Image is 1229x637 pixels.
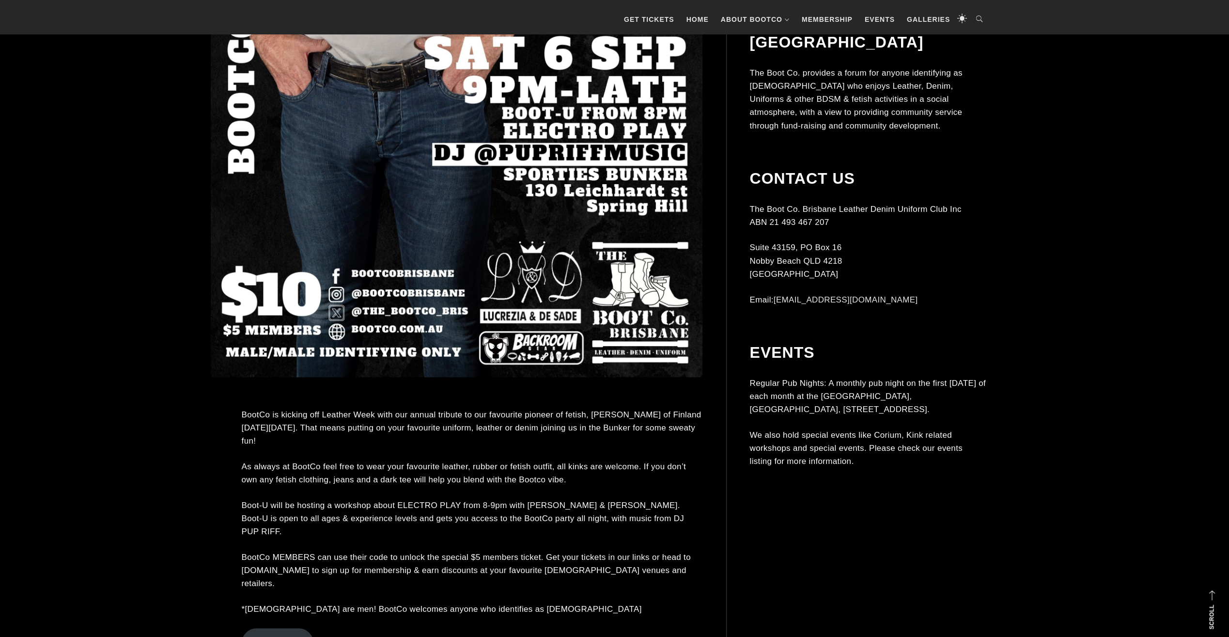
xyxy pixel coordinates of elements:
[242,460,702,486] p: As always at BootCo feel free to wear your favourite leather, rubber or fetish outfit, all kinks ...
[242,408,702,448] p: BootCo is kicking off Leather Week with our annual tribute to our favourite pioneer of fetish, [P...
[749,241,987,281] p: Suite 43159, PO Box 16 Nobby Beach QLD 4218 [GEOGRAPHIC_DATA]
[797,5,857,34] a: Membership
[860,5,900,34] a: Events
[749,429,987,468] p: We also hold special events like Corium, Kink related workshops and special events. Please check ...
[902,5,955,34] a: Galleries
[749,203,987,229] p: The Boot Co. Brisbane Leather Denim Uniform Club Inc ABN 21 493 467 207
[749,66,987,132] p: The Boot Co. provides a forum for anyone identifying as [DEMOGRAPHIC_DATA] who enjoys Leather, De...
[716,5,794,34] a: About BootCo
[749,169,987,188] h2: Contact Us
[242,551,702,590] p: BootCo MEMBERS can use their code to unlock the special $5 members ticket. Get your tickets in ou...
[749,293,987,306] p: Email:
[242,603,702,616] p: *[DEMOGRAPHIC_DATA] are men! BootCo welcomes anyone who identifies as [DEMOGRAPHIC_DATA]
[749,343,987,362] h2: Events
[682,5,714,34] a: Home
[774,295,918,304] a: [EMAIL_ADDRESS][DOMAIN_NAME]
[749,377,987,416] p: Regular Pub Nights: A monthly pub night on the first [DATE] of each month at the [GEOGRAPHIC_DATA...
[1208,605,1215,629] strong: Scroll
[619,5,679,34] a: GET TICKETS
[242,499,702,539] p: Boot-U will be hosting a workshop about ELECTRO PLAY from 8-9pm with [PERSON_NAME] & [PERSON_NAME...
